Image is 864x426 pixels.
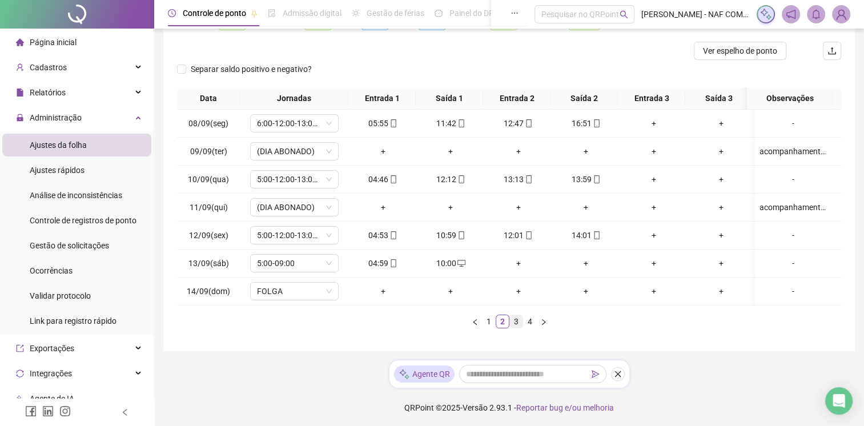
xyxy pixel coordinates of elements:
div: 12:01 [489,229,548,242]
span: mobile [524,231,533,239]
span: down [325,288,332,295]
div: + [624,117,683,130]
a: 2 [496,315,509,328]
span: down [325,176,332,183]
span: pushpin [251,10,258,17]
span: mobile [456,231,465,239]
span: instagram [59,405,71,417]
div: + [557,285,616,298]
span: down [325,148,332,155]
div: + [624,285,683,298]
div: Open Intercom Messenger [825,387,853,415]
span: Gestão de solicitações [30,241,109,250]
span: 08/09(seg) [188,119,228,128]
span: down [325,260,332,267]
span: left [472,319,479,325]
span: Cadastros [30,63,67,72]
span: 5:00-12:00-13:00-14:00 [257,171,332,188]
span: 09/09(ter) [190,147,227,156]
span: export [16,344,24,352]
span: Análise de inconsistências [30,191,122,200]
span: Ajustes da folha [30,140,87,150]
div: + [692,145,751,158]
div: 13:13 [489,173,548,186]
div: + [692,173,751,186]
span: 6:00-12:00-13:00-15:00 [257,115,332,132]
div: + [557,145,616,158]
span: search [620,10,628,19]
span: [PERSON_NAME] - NAF COMERCIAL DE ALIMENTOS LTDA [641,8,750,21]
div: + [489,285,548,298]
span: Gestão de férias [367,9,424,18]
span: Relatórios [30,88,66,97]
span: 10/09(qua) [188,175,229,184]
th: Jornadas [240,87,348,110]
span: mobile [592,175,601,183]
div: + [421,145,480,158]
div: + [624,173,683,186]
div: acompanhamento do pai [759,201,827,214]
span: mobile [388,231,397,239]
span: down [325,120,332,127]
span: send [592,370,600,378]
span: sync [16,369,24,377]
span: ellipsis [511,9,519,17]
button: right [537,315,550,328]
th: Entrada 1 [348,87,416,110]
span: Controle de registros de ponto [30,216,136,225]
div: - [759,117,827,130]
a: 3 [510,315,523,328]
span: 13/09(sáb) [188,259,229,268]
th: Entrada 2 [483,87,550,110]
span: Integrações [30,369,72,378]
div: + [489,257,548,270]
th: Data [177,87,240,110]
span: Separar saldo positivo e negativo? [186,63,316,75]
span: Link para registro rápido [30,316,116,325]
div: Agente QR [394,365,455,383]
div: + [353,285,412,298]
li: Próxima página [537,315,550,328]
span: Ajustes rápidos [30,166,85,175]
span: left [121,408,129,416]
span: (DIA ABONADO) [257,143,332,160]
li: Página anterior [468,315,482,328]
span: Ver espelho de ponto [703,45,777,57]
span: Reportar bug e/ou melhoria [516,403,614,412]
span: Observações [752,92,828,105]
div: - [759,285,827,298]
span: notification [786,9,796,19]
span: close [614,370,622,378]
div: + [624,145,683,158]
button: Ver espelho de ponto [694,42,786,60]
span: 5:00-12:00-13:00-14:00 [257,227,332,244]
img: sparkle-icon.fc2bf0ac1784a2077858766a79e2daf3.svg [759,8,772,21]
div: 10:59 [421,229,480,242]
div: - [759,257,827,270]
span: mobile [456,175,465,183]
span: file [16,89,24,97]
div: + [624,229,683,242]
li: 2 [496,315,509,328]
a: 4 [524,315,536,328]
div: 16:51 [557,117,616,130]
span: Painel do DP [449,9,494,18]
span: file-done [268,9,276,17]
img: sparkle-icon.fc2bf0ac1784a2077858766a79e2daf3.svg [399,368,410,380]
div: 05:55 [353,117,412,130]
span: linkedin [42,405,54,417]
button: left [468,315,482,328]
div: 12:12 [421,173,480,186]
div: + [692,117,751,130]
div: + [353,145,412,158]
div: 10:00 [421,257,480,270]
a: 1 [483,315,495,328]
span: 11/09(qui) [190,203,228,212]
span: mobile [524,175,533,183]
div: acompanhamento hospital do pai [759,145,827,158]
span: FOLGA [257,283,332,300]
div: + [557,201,616,214]
span: dashboard [435,9,443,17]
div: 04:46 [353,173,412,186]
span: mobile [456,119,465,127]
